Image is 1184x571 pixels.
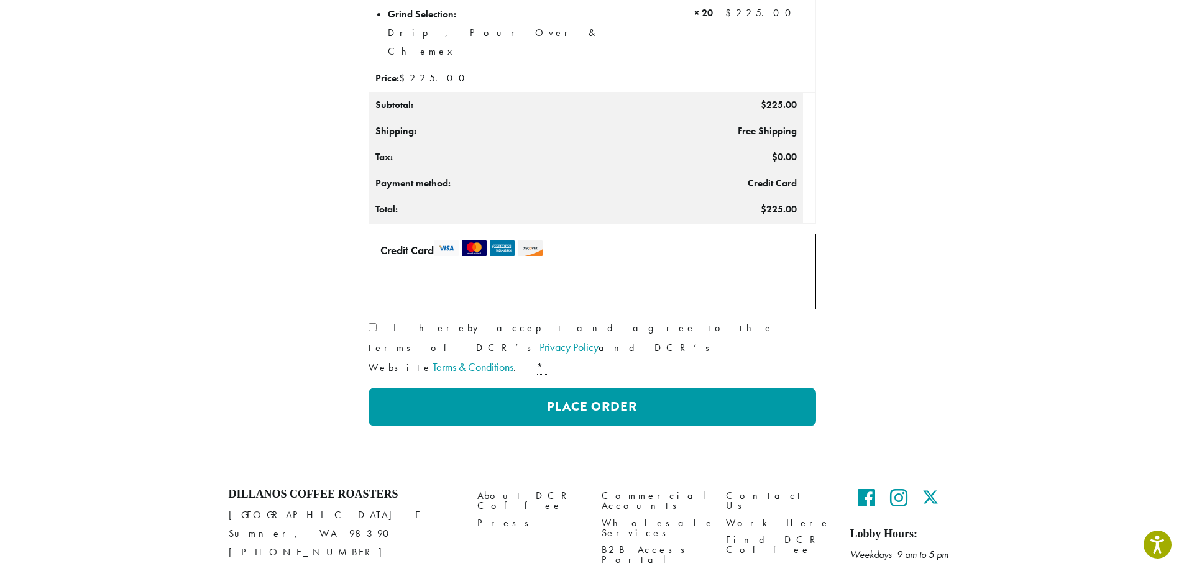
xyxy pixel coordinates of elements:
[602,541,707,568] a: B2B Access Portal
[725,6,797,19] bdi: 225.00
[388,24,682,61] p: Drip, Pour Over & Chemex
[539,340,599,354] a: Privacy Policy
[477,514,583,531] a: Press
[369,119,719,145] th: Shipping:
[537,361,548,375] abbr: required
[602,488,707,514] a: Commercial Accounts
[369,321,774,374] span: I hereby accept and agree to the terms of DCR’s and DCR’s Website .
[399,71,410,85] span: $
[726,514,832,531] a: Work Here
[772,150,797,163] bdi: 0.00
[462,240,487,256] img: mastercard
[761,203,797,216] bdi: 225.00
[761,98,797,111] bdi: 225.00
[434,240,459,256] img: visa
[518,240,543,256] img: discover
[369,388,816,426] button: Place Order
[761,98,766,111] span: $
[229,488,459,501] h4: Dillanos Coffee Roasters
[380,240,799,260] label: Credit Card
[850,528,956,541] h5: Lobby Hours:
[726,531,832,558] a: Find DCR Coffee
[725,6,736,19] span: $
[602,514,707,541] a: Wholesale Services
[369,323,377,331] input: I hereby accept and agree to the terms of DCR’sPrivacy Policyand DCR’s WebsiteTerms & Conditions. *
[375,71,399,85] strong: Price:
[477,488,583,514] a: About DCR Coffee
[369,93,719,119] th: Subtotal:
[726,488,832,514] a: Contact Us
[850,548,948,561] em: Weekdays 9 am to 5 pm
[399,71,470,85] span: 225.00
[719,119,803,145] td: Free Shipping
[719,171,803,197] td: Credit Card
[772,150,778,163] span: $
[369,171,719,197] th: Payment method:
[229,506,459,562] p: [GEOGRAPHIC_DATA] E Sumner, WA 98390 [PHONE_NUMBER]
[369,145,719,171] th: Tax:
[761,203,766,216] span: $
[694,6,713,19] strong: × 20
[433,360,513,374] a: Terms & Conditions
[388,7,456,21] strong: Grind Selection:
[490,240,515,256] img: amex
[369,197,719,224] th: Total:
